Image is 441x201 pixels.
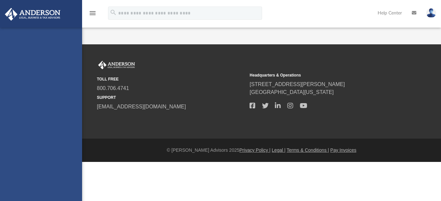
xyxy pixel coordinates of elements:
[82,147,441,154] div: © [PERSON_NAME] Advisors 2025
[287,147,329,153] a: Terms & Conditions |
[250,89,334,95] a: [GEOGRAPHIC_DATA][US_STATE]
[272,147,286,153] a: Legal |
[3,8,62,21] img: Anderson Advisors Platinum Portal
[97,85,129,91] a: 800.706.4741
[89,9,97,17] i: menu
[330,147,356,153] a: Pay Invoices
[89,12,97,17] a: menu
[110,9,117,16] i: search
[250,72,398,78] small: Headquarters & Operations
[426,8,436,18] img: User Pic
[97,61,136,69] img: Anderson Advisors Platinum Portal
[250,81,345,87] a: [STREET_ADDRESS][PERSON_NAME]
[239,147,271,153] a: Privacy Policy |
[97,76,245,82] small: TOLL FREE
[97,95,245,100] small: SUPPORT
[97,104,186,109] a: [EMAIL_ADDRESS][DOMAIN_NAME]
